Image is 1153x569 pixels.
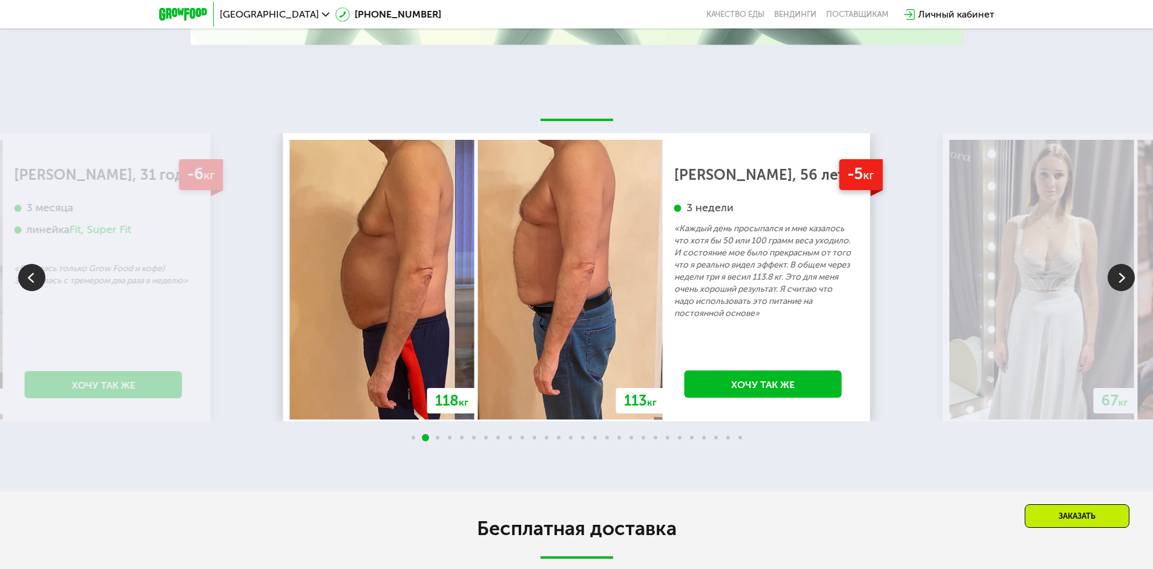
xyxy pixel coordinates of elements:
[1025,504,1129,528] div: Заказать
[616,388,665,413] div: 113
[685,370,842,398] a: Хочу так же
[15,263,192,287] p: «Питалась только Grow Food и кофе) Занималась с тренером два раза в неделю»
[774,10,816,19] a: Вендинги
[674,223,852,320] p: «Каждый день просыпался и мне казалось что хотя бы 50 или 100 грамм веса уходило. И состояние мое...
[220,10,319,19] span: [GEOGRAPHIC_DATA]
[25,371,182,398] a: Хочу так же
[674,169,852,181] div: [PERSON_NAME], 56 лет
[839,159,882,190] div: -5
[179,159,223,190] div: -6
[459,396,468,408] span: кг
[15,223,192,237] div: линейка
[863,168,874,182] span: кг
[674,201,852,215] div: 3 недели
[1094,388,1136,413] div: 67
[1108,264,1135,291] img: Slide right
[18,264,45,291] img: Slide left
[1119,396,1128,408] span: кг
[238,516,916,541] h2: Бесплатная доставка
[706,10,764,19] a: Качество еды
[647,396,657,408] span: кг
[427,388,476,413] div: 118
[335,7,441,22] a: [PHONE_NUMBER]
[15,169,192,181] div: [PERSON_NAME], 31 год
[15,201,192,215] div: 3 месяца
[826,10,889,19] div: поставщикам
[70,223,131,237] div: Fit, Super Fit
[203,168,214,182] span: кг
[918,7,994,22] div: Личный кабинет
